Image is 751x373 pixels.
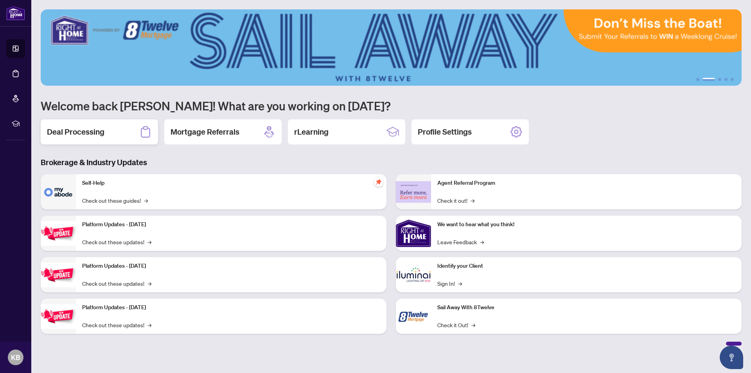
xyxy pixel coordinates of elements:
h2: Mortgage Referrals [171,126,239,137]
img: Agent Referral Program [396,181,431,203]
span: → [471,321,475,329]
p: Platform Updates - [DATE] [82,220,380,229]
button: Open asap [720,346,743,369]
img: Slide 1 [41,9,742,86]
img: Sail Away With 8Twelve [396,299,431,334]
p: Platform Updates - [DATE] [82,262,380,270]
img: We want to hear what you think! [396,216,431,251]
p: Agent Referral Program [437,179,735,187]
button: 1 [696,78,699,81]
span: → [458,279,462,288]
button: 5 [731,78,734,81]
span: → [480,238,484,246]
span: → [147,321,151,329]
a: Check out these guides!→ [82,196,148,205]
a: Check it out!→ [437,196,474,205]
p: Self-Help [82,179,380,187]
span: KB [11,352,20,363]
h2: rLearning [294,126,329,137]
span: → [147,279,151,288]
span: → [147,238,151,246]
img: Self-Help [41,174,76,209]
img: Platform Updates - July 8, 2025 [41,263,76,287]
img: Identify your Client [396,257,431,292]
img: Platform Updates - July 21, 2025 [41,221,76,246]
span: → [144,196,148,205]
button: 4 [724,78,728,81]
h2: Profile Settings [418,126,472,137]
a: Check it Out!→ [437,321,475,329]
h1: Welcome back [PERSON_NAME]! What are you working on [DATE]? [41,98,742,113]
h2: Deal Processing [47,126,104,137]
img: Platform Updates - June 23, 2025 [41,304,76,329]
button: 2 [702,78,715,81]
span: pushpin [374,177,383,187]
a: Sign In!→ [437,279,462,288]
button: 3 [718,78,721,81]
p: Identify your Client [437,262,735,270]
span: → [471,196,474,205]
a: Check out these updates!→ [82,321,151,329]
p: Platform Updates - [DATE] [82,303,380,312]
a: Check out these updates!→ [82,238,151,246]
h3: Brokerage & Industry Updates [41,157,742,168]
p: We want to hear what you think! [437,220,735,229]
a: Leave Feedback→ [437,238,484,246]
a: Check out these updates!→ [82,279,151,288]
img: logo [6,6,25,20]
p: Sail Away With 8Twelve [437,303,735,312]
